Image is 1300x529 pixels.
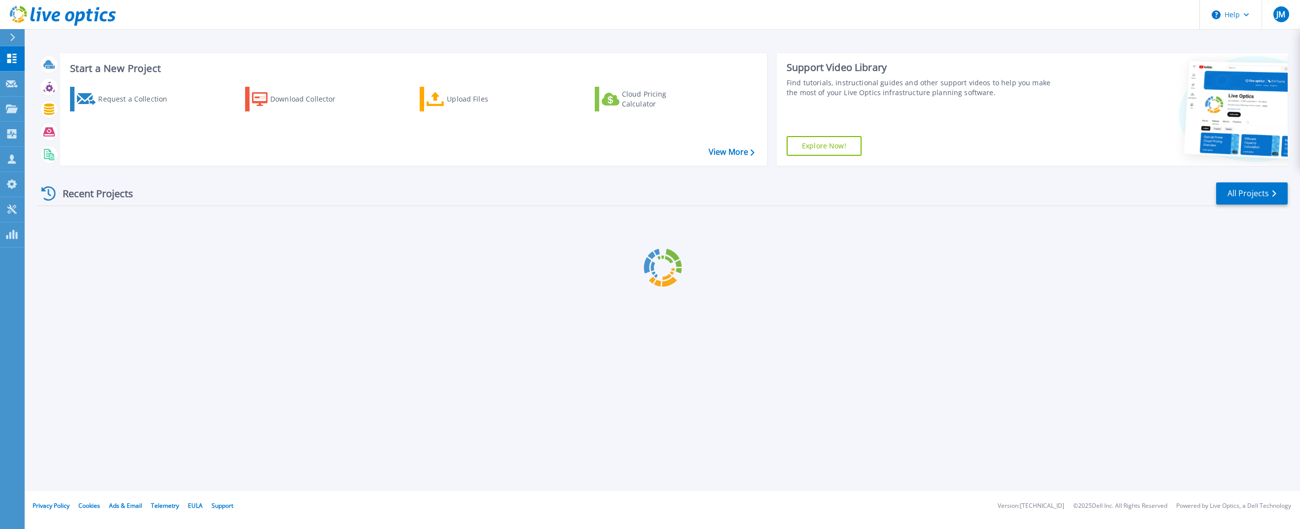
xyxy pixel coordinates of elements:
[70,87,180,111] a: Request a Collection
[998,503,1064,509] li: Version: [TECHNICAL_ID]
[38,181,146,206] div: Recent Projects
[151,501,179,510] a: Telemetry
[709,147,755,157] a: View More
[270,89,349,109] div: Download Collector
[33,501,70,510] a: Privacy Policy
[1216,182,1288,205] a: All Projects
[787,78,1051,98] div: Find tutorials, instructional guides and other support videos to help you make the most of your L...
[787,61,1051,74] div: Support Video Library
[1176,503,1291,509] li: Powered by Live Optics, a Dell Technology
[212,501,233,510] a: Support
[109,501,142,510] a: Ads & Email
[1073,503,1167,509] li: © 2025 Dell Inc. All Rights Reserved
[595,87,705,111] a: Cloud Pricing Calculator
[70,63,754,74] h3: Start a New Project
[98,89,177,109] div: Request a Collection
[78,501,100,510] a: Cookies
[1276,10,1285,18] span: JM
[188,501,203,510] a: EULA
[622,89,701,109] div: Cloud Pricing Calculator
[420,87,530,111] a: Upload Files
[787,136,862,156] a: Explore Now!
[447,89,526,109] div: Upload Files
[245,87,355,111] a: Download Collector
